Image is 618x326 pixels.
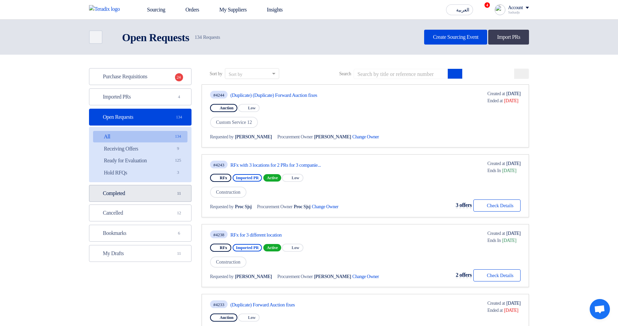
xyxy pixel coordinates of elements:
[210,70,222,77] span: Sort by
[93,167,187,179] a: Hold RFQs
[354,69,448,79] input: Search by title or reference number
[230,92,357,98] a: (Duplicate) (Duplicate) Forward Auction fixes
[174,145,182,152] span: 9
[213,93,225,97] div: #4244
[294,203,310,210] span: Proc Sjsj
[89,225,192,242] a: Bookmarks6
[446,4,473,15] button: العربية
[263,244,281,251] span: Active
[210,187,246,198] span: Construction
[89,5,124,13] img: Teradix logo
[277,133,313,140] span: Procurement Owner
[93,143,187,155] a: Receiving Offers
[487,307,503,314] span: Ended at
[235,133,272,140] span: [PERSON_NAME]
[590,299,610,319] div: Open chat
[248,106,256,110] span: Low
[508,10,529,14] div: Sadsadjs
[252,2,288,17] a: Insights
[132,2,171,17] a: Sourcing
[487,160,505,167] span: Created at
[89,185,192,202] a: Completed11
[339,70,351,77] span: Search
[487,167,501,174] span: Ends In
[263,174,281,182] span: Active
[478,160,521,167] div: [DATE]
[486,307,518,314] span: [DATE]
[352,273,386,280] span: Change Owner
[89,68,192,85] a: Purchase Requisitions24
[424,30,487,45] a: Create Sourcing Event
[314,133,351,140] span: [PERSON_NAME]
[478,300,521,307] div: [DATE]
[478,237,516,244] div: [DATE]
[230,162,357,168] a: RFx with 3 locations for 2 PRs for 3 companie...
[210,117,258,128] span: Custom Service 12
[312,203,346,210] span: Change Owner
[486,97,518,104] span: [DATE]
[175,250,183,257] span: 11
[292,245,299,250] span: Low
[213,302,225,307] div: #4233
[175,114,183,120] span: 134
[248,315,256,320] span: Low
[89,88,192,105] a: Imported PRs4
[478,167,516,174] div: [DATE]
[456,272,472,278] span: 2 offers
[229,71,242,78] div: Sort by
[233,244,262,251] span: Imported PR
[195,34,202,40] span: 134
[484,2,490,8] span: 4
[233,174,262,182] span: Imported PR
[89,245,192,262] a: My Drafts11
[210,133,234,140] span: Requested by
[508,5,523,11] div: Account
[220,175,227,180] span: RFx
[292,175,299,180] span: Low
[478,230,521,237] div: [DATE]
[174,133,182,140] span: 134
[488,30,529,45] a: Import PRs
[473,199,521,212] button: Check Details
[175,190,183,197] span: 11
[174,169,182,176] span: 3
[456,8,469,12] span: العربية
[220,245,227,250] span: RFx
[93,155,187,166] a: Ready for Evaluation
[230,232,357,238] a: RFx for 3 different location
[230,302,357,308] a: (Duplicate) Forward Auction fixes
[122,31,189,44] h2: Open Requests
[171,2,205,17] a: Orders
[89,205,192,221] a: Cancelled12
[277,273,313,280] span: Procurement Owner
[205,2,252,17] a: My Suppliers
[174,157,182,164] span: 125
[314,273,351,280] span: [PERSON_NAME]
[487,300,505,307] span: Created at
[456,202,472,208] span: 3 offers
[487,90,505,97] span: Created at
[175,93,183,100] span: 4
[210,203,234,210] span: Requested by
[257,203,292,210] span: Procurement Owner
[93,131,187,142] a: All
[487,237,501,244] span: Ends In
[473,269,521,281] button: Check Details
[352,133,386,140] span: Change Owner
[220,106,234,110] span: Auction
[175,230,183,237] span: 6
[210,273,234,280] span: Requested by
[495,4,505,15] img: profile_test.png
[89,109,192,126] a: Open Requests134
[487,230,505,237] span: Created at
[235,273,272,280] span: [PERSON_NAME]
[210,256,246,268] span: Construction
[220,315,234,320] span: Auction
[195,33,220,41] span: Requests
[478,90,521,97] div: [DATE]
[213,233,225,237] div: #4238
[213,163,225,167] div: #4243
[235,203,252,210] span: Proc Sjsj
[175,210,183,216] span: 12
[487,97,503,104] span: Ended at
